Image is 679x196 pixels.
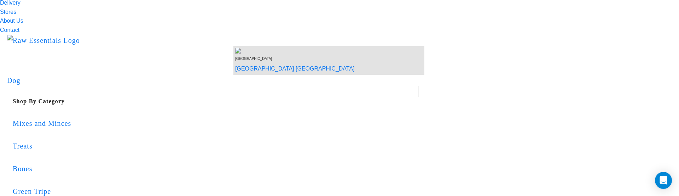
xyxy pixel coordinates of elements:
[235,66,294,72] a: [GEOGRAPHIC_DATA]
[7,35,80,46] img: Raw Essentials Logo
[13,140,419,152] div: Treats
[296,66,355,72] a: [GEOGRAPHIC_DATA]
[13,153,419,184] a: Bones
[13,97,419,106] h5: Shop By Category
[13,108,419,139] a: Mixes and Minces
[13,163,419,174] div: Bones
[13,118,419,129] div: Mixes and Minces
[7,77,21,84] a: Dog
[655,172,672,189] div: Open Intercom Messenger
[13,131,419,161] a: Treats
[235,48,242,54] img: van-moving.png
[235,57,272,61] span: [GEOGRAPHIC_DATA]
